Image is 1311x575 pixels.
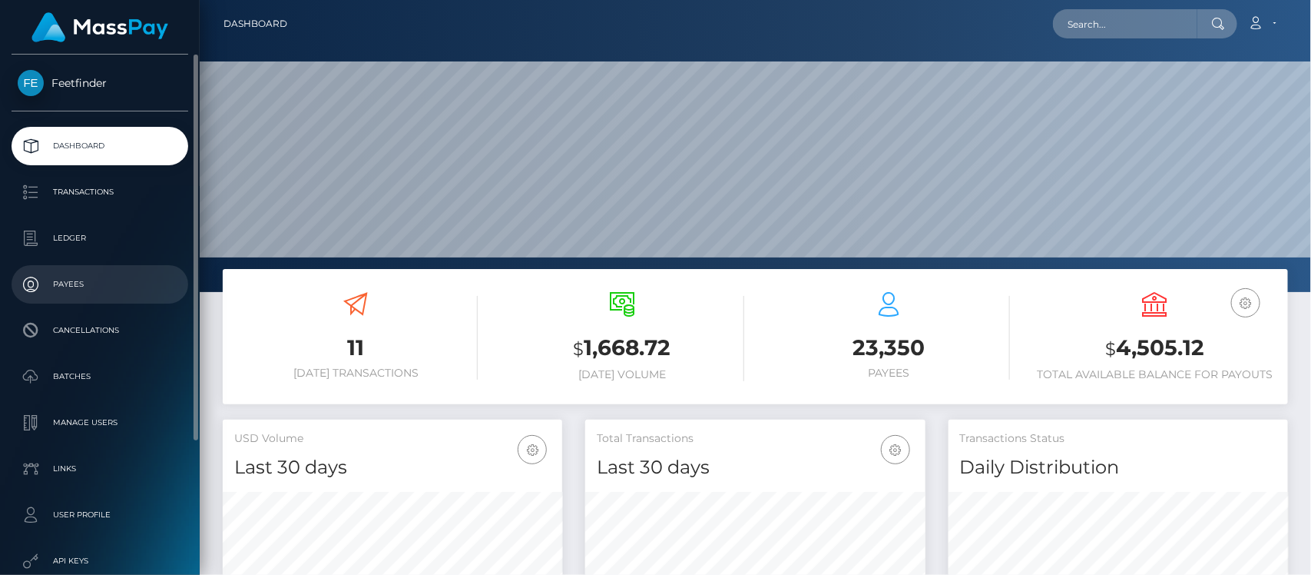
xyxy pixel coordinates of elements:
[501,333,744,364] h3: 1,668.72
[767,367,1011,380] h6: Payees
[31,12,168,42] img: MassPay Logo
[18,227,182,250] p: Ledger
[18,181,182,204] p: Transactions
[234,431,551,447] h5: USD Volume
[18,135,182,158] p: Dashboard
[597,454,913,481] h4: Last 30 days
[12,311,188,350] a: Cancellations
[234,333,478,363] h3: 11
[18,273,182,296] p: Payees
[597,431,913,447] h5: Total Transactions
[12,404,188,442] a: Manage Users
[18,457,182,480] p: Links
[12,173,188,211] a: Transactions
[574,338,584,360] small: $
[18,319,182,342] p: Cancellations
[12,496,188,534] a: User Profile
[18,504,182,527] p: User Profile
[18,550,182,573] p: API Keys
[960,454,1276,481] h4: Daily Distribution
[501,368,744,381] h6: [DATE] Volume
[1105,338,1116,360] small: $
[960,431,1276,447] h5: Transactions Status
[12,127,188,165] a: Dashboard
[12,265,188,304] a: Payees
[12,219,188,258] a: Ledger
[223,8,287,40] a: Dashboard
[12,357,188,396] a: Batches
[12,76,188,90] span: Feetfinder
[18,70,44,96] img: Feetfinder
[18,411,182,434] p: Manage Users
[767,333,1011,363] h3: 23,350
[234,454,551,481] h4: Last 30 days
[234,367,478,380] h6: [DATE] Transactions
[12,450,188,488] a: Links
[1033,333,1276,364] h3: 4,505.12
[1033,368,1276,381] h6: Total Available Balance for Payouts
[1053,9,1197,38] input: Search...
[18,365,182,388] p: Batches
